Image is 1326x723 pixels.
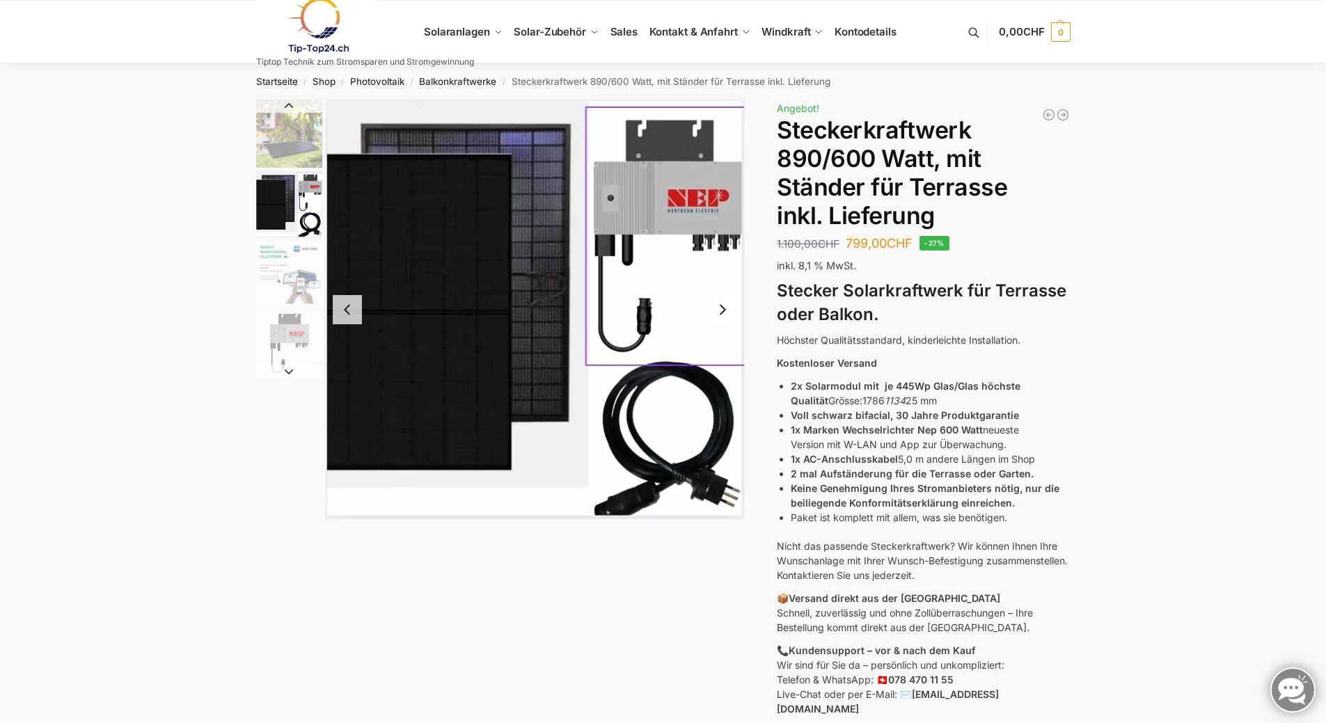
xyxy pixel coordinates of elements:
a: Windkraft [756,1,829,63]
span: 0,00 [999,25,1044,38]
button: Previous slide [256,99,322,113]
strong: Kostenloser Versand [777,357,877,369]
strong: 1x AC-Anschlusskabel [791,453,898,465]
span: / [496,77,511,88]
h1: Steckerkraftwerk 890/600 Watt, mit Ständer für Terrasse inkl. Lieferung [777,116,1070,230]
strong: Keine Genehmigung Ihres Stromanbieters nötig, nur die beiliegende Konformitätserklärung einreichen. [791,482,1059,509]
span: -27% [919,236,949,251]
li: 1 / 10 [253,100,322,169]
a: Shop [313,76,336,87]
a: Balkonkraftwerk 1780 Watt mit 4 KWh Zendure Batteriespeicher Notstrom fähig [1056,108,1070,122]
a: Photovoltaik [350,76,404,87]
img: Solaranlagen Terrasse, Garten Balkon [256,100,322,168]
bdi: 799,00 [846,236,913,251]
strong: Stecker Solarkraftwerk für Terrasse oder Balkon. [777,280,1066,325]
a: Balkonkraftwerke [419,76,496,87]
img: Balkonkraftwerk 860 [326,100,745,519]
button: Previous slide [333,295,362,324]
p: 📦 Schnell, zuverlässig und ohne Zollüberraschungen – Ihre Bestellung kommt direkt aus der [GEOGRA... [777,591,1070,635]
li: 5,0 m andere Längen im Shop [791,452,1070,466]
span: Solaranlagen [424,25,490,38]
span: / [336,77,350,88]
li: Paket ist komplett mit allem, was sie benötigen. [791,510,1070,525]
strong: Versand direkt aus der [GEOGRAPHIC_DATA] [789,592,1000,604]
strong: 30 Jahre Produktgarantie [896,409,1019,421]
span: CHF [1023,25,1045,38]
li: 5 / 10 [253,378,322,447]
span: 1786 25 mm [862,395,937,406]
bdi: 1.100,00 [777,237,839,251]
span: / [298,77,313,88]
a: Startseite [256,76,298,87]
a: Kontodetails [829,1,902,63]
span: Sales [610,25,638,38]
span: 0 [1051,22,1071,42]
strong: Kundensupport – vor & nach dem Kauf [789,644,975,656]
a: 0,00CHF 0 [999,11,1070,53]
span: inkl. 8,1 % MwSt. [777,260,856,271]
li: Grösse: [791,379,1070,408]
p: 📞 Wir sind für Sie da – persönlich und unkompliziert: Telefon & WhatsApp: 🇨🇭 Live-Chat oder per E... [777,643,1070,716]
strong: 2 mal Aufständerung für die Terrasse oder Garten. [791,468,1034,479]
nav: Breadcrumb [231,63,1095,100]
p: Höchster Qualitätsstandard, kinderleichte Installation. [777,333,1070,347]
strong: 1x Marken Wechselrichter Nep 600 Watt [791,424,983,436]
a: Sales [604,1,643,63]
img: Balkonkraftwerk 860 [256,171,322,237]
img: nep-microwechselrichter-600w [256,310,322,376]
li: 2 / 10 [253,169,322,239]
li: 2 / 10 [326,100,745,519]
span: / [404,77,419,88]
li: 4 / 10 [253,308,322,378]
li: 3 / 10 [253,239,322,308]
strong: 078 470 11 55 [888,674,954,685]
p: Tiptop Technik zum Stromsparen und Stromgewinnung [256,58,474,66]
span: CHF [818,237,839,251]
strong: 2x Solarmodul mit je 445Wp Glas/Glas höchste Qualität [791,380,1020,406]
strong: Voll schwarz bifacial, [791,409,893,421]
a: Solar-Zubehör [508,1,604,63]
span: Kontodetails [835,25,897,38]
a: Balkonkraftwerk 890/600 Watt bificial Glas/Glas [1042,108,1056,122]
li: neueste Version mit W-LAN und App zur Überwachung. [791,422,1070,452]
span: CHF [887,236,913,251]
span: Angebot! [777,102,819,114]
em: 1134 [885,395,906,406]
img: H2c172fe1dfc145729fae6a5890126e09w.jpg_960x960_39c920dd-527c-43d8-9d2f-57e1d41b5fed_1445x [256,241,322,307]
button: Next slide [708,295,737,324]
span: Solar-Zubehör [514,25,586,38]
a: Kontakt & Anfahrt [643,1,756,63]
span: Windkraft [761,25,810,38]
p: Nicht das passende Steckerkraftwerk? Wir können Ihnen Ihre Wunschanlage mit Ihrer Wunsch-Befestig... [777,539,1070,582]
span: Kontakt & Anfahrt [649,25,738,38]
button: Next slide [256,365,322,379]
